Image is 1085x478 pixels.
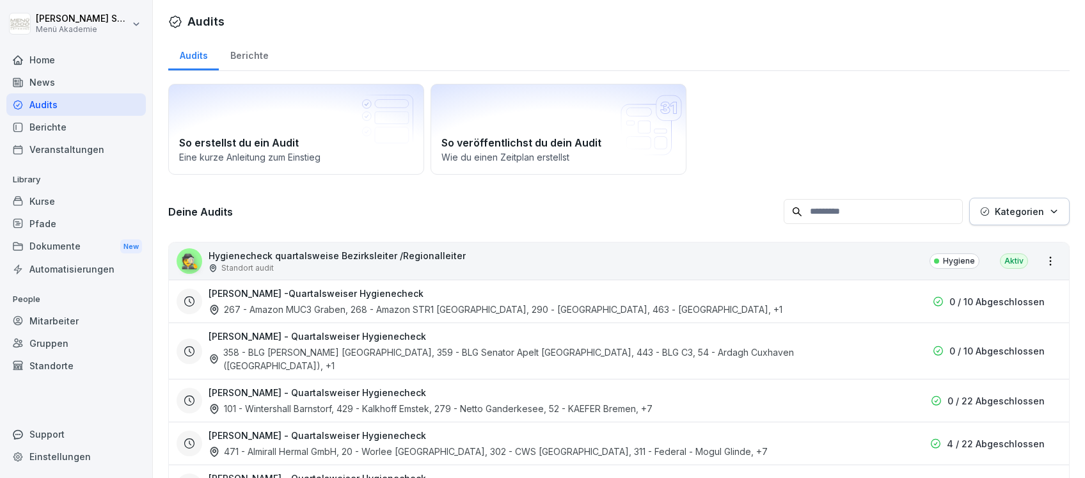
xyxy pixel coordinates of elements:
[6,355,146,377] a: Standorte
[168,38,219,70] a: Audits
[441,135,676,150] h2: So veröffentlichst du dein Audit
[6,258,146,280] a: Automatisierungen
[209,402,653,415] div: 101 - Wintershall Barnstorf, 429 - Kalkhoff Emstek, 279 - Netto Ganderkesee, 52 - KAEFER Bremen , +7
[6,93,146,116] a: Audits
[177,248,202,274] div: 🕵️
[120,239,142,254] div: New
[6,310,146,332] a: Mitarbeiter
[36,25,129,34] p: Menü Akademie
[6,71,146,93] a: News
[6,49,146,71] a: Home
[6,332,146,355] a: Gruppen
[943,255,975,267] p: Hygiene
[209,386,426,399] h3: [PERSON_NAME] - Quartalsweiser Hygienecheck
[209,346,885,372] div: 358 - BLG [PERSON_NAME] [GEOGRAPHIC_DATA], 359 - BLG Senator Apelt [GEOGRAPHIC_DATA], 443 - BLG C...
[969,198,1070,225] button: Kategorien
[221,262,274,274] p: Standort audit
[1000,253,1028,269] div: Aktiv
[949,344,1045,358] p: 0 / 10 Abgeschlossen
[187,13,225,30] h1: Audits
[168,84,424,175] a: So erstellst du ein AuditEine kurze Anleitung zum Einstieg
[6,423,146,445] div: Support
[949,295,1045,308] p: 0 / 10 Abgeschlossen
[6,116,146,138] a: Berichte
[219,38,280,70] a: Berichte
[431,84,686,175] a: So veröffentlichst du dein AuditWie du einen Zeitplan erstellst
[179,150,413,164] p: Eine kurze Anleitung zum Einstieg
[6,212,146,235] a: Pfade
[209,287,424,300] h3: [PERSON_NAME] -Quartalsweiser Hygienecheck
[6,190,146,212] a: Kurse
[6,138,146,161] a: Veranstaltungen
[6,235,146,259] a: DokumenteNew
[209,303,782,316] div: 267 - Amazon MUC3 Graben, 268 - Amazon STR1 [GEOGRAPHIC_DATA], 290 - [GEOGRAPHIC_DATA], 463 - [GE...
[947,394,1045,408] p: 0 / 22 Abgeschlossen
[6,445,146,468] a: Einstellungen
[209,445,768,458] div: 471 - Almirall Hermal GmbH, 20 - Worlee [GEOGRAPHIC_DATA], 302 - CWS [GEOGRAPHIC_DATA], 311 - Fed...
[995,205,1044,218] p: Kategorien
[947,437,1045,450] p: 4 / 22 Abgeschlossen
[209,330,426,343] h3: [PERSON_NAME] - Quartalsweiser Hygienecheck
[6,170,146,190] p: Library
[209,249,466,262] p: Hygienecheck quartalsweise Bezirksleiter /Regionalleiter
[36,13,129,24] p: [PERSON_NAME] Schülzke
[209,429,426,442] h3: [PERSON_NAME] - Quartalsweiser Hygienecheck
[168,205,777,219] h3: Deine Audits
[6,289,146,310] p: People
[441,150,676,164] p: Wie du einen Zeitplan erstellst
[179,135,413,150] h2: So erstellst du ein Audit
[6,235,146,259] div: Dokumente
